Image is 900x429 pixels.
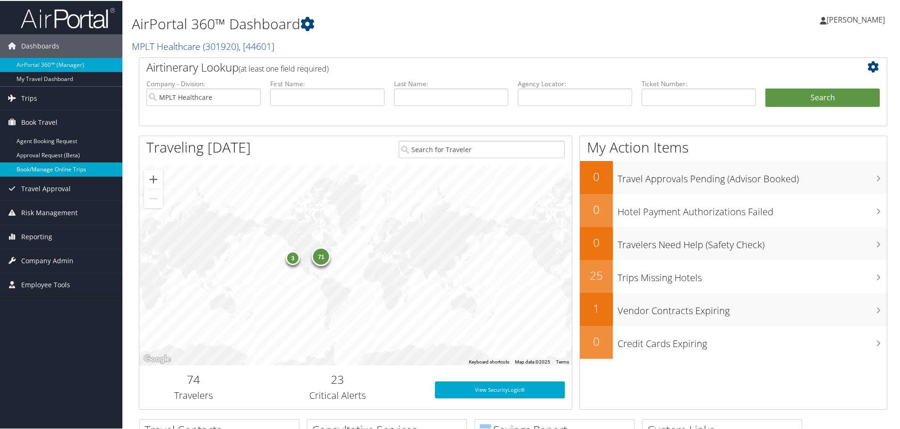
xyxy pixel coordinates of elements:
[239,63,329,73] span: (at least one field required)
[580,292,887,325] a: 1Vendor Contracts Expiring
[556,358,569,364] a: Terms (opens in new tab)
[132,39,274,52] a: MPLT Healthcare
[21,200,78,224] span: Risk Management
[820,5,894,33] a: [PERSON_NAME]
[580,325,887,358] a: 0Credit Cards Expiring
[270,78,385,88] label: First Name:
[286,250,300,264] div: 3
[142,352,173,364] img: Google
[399,140,565,157] input: Search for Traveler
[255,388,421,401] h3: Critical Alerts
[21,272,70,296] span: Employee Tools
[146,58,818,74] h2: Airtinerary Lookup
[435,380,565,397] a: View SecurityLogic®
[618,332,887,349] h3: Credit Cards Expiring
[580,267,613,283] h2: 25
[642,78,756,88] label: Ticket Number:
[21,110,57,133] span: Book Travel
[21,248,73,272] span: Company Admin
[146,137,251,156] h1: Traveling [DATE]
[239,39,274,52] span: , [ 44601 ]
[144,169,163,188] button: Zoom in
[394,78,508,88] label: Last Name:
[580,259,887,292] a: 25Trips Missing Hotels
[827,14,885,24] span: [PERSON_NAME]
[146,78,261,88] label: Company - Division:
[312,246,330,265] div: 71
[580,168,613,184] h2: 0
[580,332,613,348] h2: 0
[21,224,52,248] span: Reporting
[142,352,173,364] a: Open this area in Google Maps (opens a new window)
[146,371,241,387] h2: 74
[21,6,115,28] img: airportal-logo.png
[580,201,613,217] h2: 0
[146,388,241,401] h3: Travelers
[144,188,163,207] button: Zoom out
[765,88,880,106] button: Search
[515,358,550,364] span: Map data ©2025
[618,266,887,283] h3: Trips Missing Hotels
[21,176,71,200] span: Travel Approval
[580,226,887,259] a: 0Travelers Need Help (Safety Check)
[255,371,421,387] h2: 23
[21,86,37,109] span: Trips
[203,39,239,52] span: ( 301920 )
[618,233,887,251] h3: Travelers Need Help (Safety Check)
[618,167,887,185] h3: Travel Approvals Pending (Advisor Booked)
[132,13,640,33] h1: AirPortal 360™ Dashboard
[580,234,613,250] h2: 0
[618,200,887,218] h3: Hotel Payment Authorizations Failed
[518,78,632,88] label: Agency Locator:
[580,193,887,226] a: 0Hotel Payment Authorizations Failed
[469,358,509,364] button: Keyboard shortcuts
[21,33,59,57] span: Dashboards
[580,299,613,316] h2: 1
[618,299,887,316] h3: Vendor Contracts Expiring
[580,137,887,156] h1: My Action Items
[580,160,887,193] a: 0Travel Approvals Pending (Advisor Booked)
